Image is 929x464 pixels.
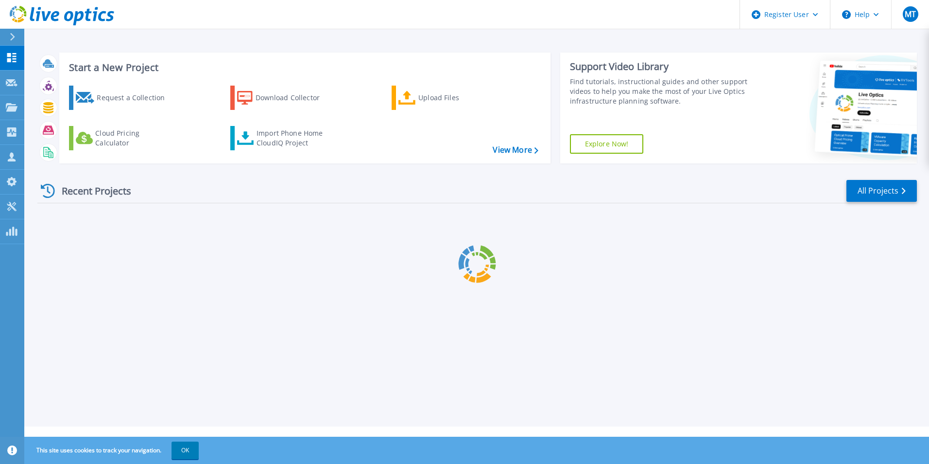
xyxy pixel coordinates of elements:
[905,10,916,18] span: MT
[493,145,538,155] a: View More
[172,442,199,459] button: OK
[69,62,538,73] h3: Start a New Project
[846,180,917,202] a: All Projects
[392,86,500,110] a: Upload Files
[69,126,177,150] a: Cloud Pricing Calculator
[418,88,496,107] div: Upload Files
[95,128,173,148] div: Cloud Pricing Calculator
[256,88,333,107] div: Download Collector
[230,86,339,110] a: Download Collector
[69,86,177,110] a: Request a Collection
[37,179,144,203] div: Recent Projects
[570,77,752,106] div: Find tutorials, instructional guides and other support videos to help you make the most of your L...
[27,442,199,459] span: This site uses cookies to track your navigation.
[570,134,644,154] a: Explore Now!
[97,88,174,107] div: Request a Collection
[570,60,752,73] div: Support Video Library
[257,128,332,148] div: Import Phone Home CloudIQ Project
